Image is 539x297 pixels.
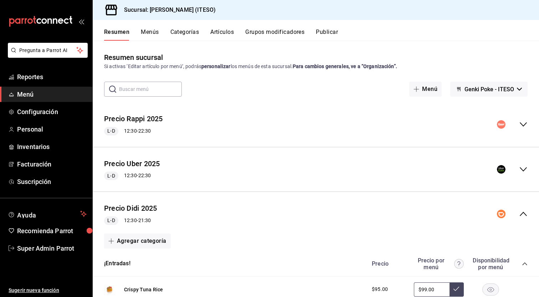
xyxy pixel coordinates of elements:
span: Ayuda [17,210,77,218]
img: Preview [104,284,115,295]
span: Configuración [17,107,87,117]
div: 12:30 - 22:30 [104,171,160,180]
button: ¡Entradas! [104,260,130,268]
div: Precio [365,260,410,267]
button: Agregar categoría [104,234,171,249]
button: Grupos modificadores [245,29,304,41]
span: L-D [104,172,118,180]
button: Precio Uber 2025 [104,159,160,169]
button: Menús [141,29,159,41]
button: open_drawer_menu [78,19,84,24]
input: Buscar menú [119,82,182,96]
a: Pregunta a Parrot AI [5,52,88,59]
span: Facturación [17,159,87,169]
span: Personal [17,124,87,134]
button: Pregunta a Parrot AI [8,43,88,58]
input: Sin ajuste [414,282,450,297]
button: Precio Rappi 2025 [104,114,163,124]
span: L-D [104,127,118,135]
span: Reportes [17,72,87,82]
span: Suscripción [17,177,87,186]
strong: personalizar [201,63,231,69]
span: Sugerir nueva función [9,287,87,294]
div: navigation tabs [104,29,539,41]
button: Artículos [210,29,234,41]
span: $95.00 [372,286,388,293]
div: 12:30 - 22:30 [104,127,163,135]
span: Pregunta a Parrot AI [19,47,77,54]
strong: Para cambios generales, ve a “Organización”. [293,63,397,69]
button: Resumen [104,29,129,41]
span: Genki Poke - ITESO [464,86,514,93]
span: Recomienda Parrot [17,226,87,236]
div: Precio por menú [414,257,464,271]
span: L-D [104,217,118,224]
h3: Sucursal: [PERSON_NAME] (ITESO) [118,6,216,14]
span: Menú [17,89,87,99]
div: Si activas ‘Editar artículo por menú’, podrás los menús de esta sucursal. [104,63,528,70]
div: 12:30 - 21:30 [104,216,157,225]
div: collapse-menu-row [93,198,539,231]
div: collapse-menu-row [93,108,539,141]
span: Inventarios [17,142,87,152]
div: Disponibilidad por menú [473,257,508,271]
button: Precio Didi 2025 [104,203,157,214]
button: Crispy Tuna Rice [124,286,163,293]
div: collapse-menu-row [93,153,539,186]
button: Genki Poke - ITESO [450,82,528,97]
button: Publicar [316,29,338,41]
span: Super Admin Parrot [17,244,87,253]
button: Categorías [170,29,199,41]
div: Resumen sucursal [104,52,163,63]
button: Menú [409,82,442,97]
button: collapse-category-row [522,261,528,267]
